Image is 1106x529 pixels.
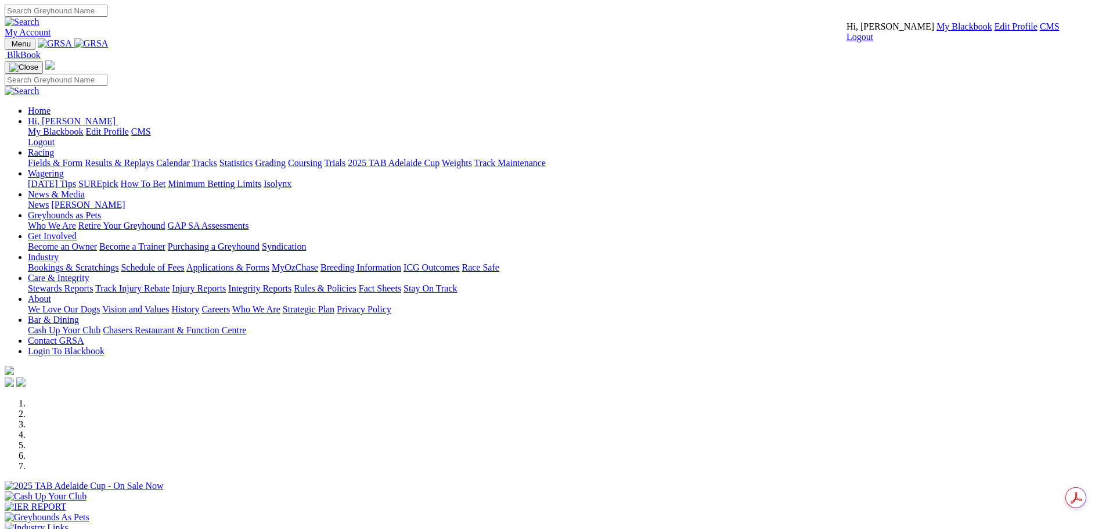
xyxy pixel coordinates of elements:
a: [PERSON_NAME] [51,200,125,210]
a: Results & Replays [85,158,154,168]
a: Purchasing a Greyhound [168,242,260,251]
a: Fact Sheets [359,283,401,293]
a: My Account [5,27,51,37]
a: Become a Trainer [99,242,165,251]
span: Menu [12,39,31,48]
a: Home [28,106,51,116]
a: Racing [28,147,54,157]
a: Strategic Plan [283,304,334,314]
a: Edit Profile [86,127,129,136]
button: Toggle navigation [5,61,43,74]
a: Tracks [192,158,217,168]
a: [DATE] Tips [28,179,76,189]
a: Syndication [262,242,306,251]
a: Bar & Dining [28,315,79,325]
img: GRSA [38,38,72,49]
a: Retire Your Greyhound [78,221,165,231]
img: Greyhounds As Pets [5,512,89,523]
a: ICG Outcomes [404,262,459,272]
a: Grading [255,158,286,168]
a: SUREpick [78,179,118,189]
a: Logout [846,32,873,42]
a: CMS [131,127,151,136]
a: MyOzChase [272,262,318,272]
span: Hi, [PERSON_NAME] [846,21,934,31]
a: Greyhounds as Pets [28,210,101,220]
a: Injury Reports [172,283,226,293]
span: BlkBook [7,50,41,60]
a: Fields & Form [28,158,82,168]
a: Track Maintenance [474,158,546,168]
a: About [28,294,51,304]
a: Trials [324,158,345,168]
a: Login To Blackbook [28,346,105,356]
a: History [171,304,199,314]
a: Careers [201,304,230,314]
div: Racing [28,158,1101,168]
img: GRSA [74,38,109,49]
a: Contact GRSA [28,336,84,346]
a: Race Safe [462,262,499,272]
a: BlkBook [5,50,41,60]
a: CMS [1040,21,1060,31]
div: Wagering [28,179,1101,189]
a: 2025 TAB Adelaide Cup [348,158,439,168]
a: Cash Up Your Club [28,325,100,335]
img: IER REPORT [5,502,66,512]
a: Who We Are [28,221,76,231]
a: Care & Integrity [28,273,89,283]
div: News & Media [28,200,1101,210]
a: We Love Our Dogs [28,304,100,314]
a: Minimum Betting Limits [168,179,261,189]
a: Become an Owner [28,242,97,251]
a: Weights [442,158,472,168]
img: 2025 TAB Adelaide Cup - On Sale Now [5,481,164,491]
a: How To Bet [121,179,166,189]
a: Track Injury Rebate [95,283,170,293]
button: Toggle navigation [5,38,35,50]
a: Integrity Reports [228,283,291,293]
a: News & Media [28,189,85,199]
img: Close [9,63,38,72]
a: Hi, [PERSON_NAME] [28,116,118,126]
a: Breeding Information [320,262,401,272]
div: Bar & Dining [28,325,1101,336]
img: facebook.svg [5,377,14,387]
a: News [28,200,49,210]
img: Search [5,17,39,27]
img: Cash Up Your Club [5,491,87,502]
a: Who We Are [232,304,280,314]
div: Care & Integrity [28,283,1101,294]
a: My Blackbook [28,127,84,136]
span: Hi, [PERSON_NAME] [28,116,116,126]
img: twitter.svg [16,377,26,387]
a: Statistics [219,158,253,168]
a: Get Involved [28,231,77,241]
div: My Account [846,21,1060,42]
a: Privacy Policy [337,304,391,314]
a: My Blackbook [936,21,992,31]
div: About [28,304,1101,315]
img: Search [5,86,39,96]
input: Search [5,5,107,17]
img: logo-grsa-white.png [5,366,14,375]
a: Bookings & Scratchings [28,262,118,272]
a: Industry [28,252,59,262]
input: Search [5,74,107,86]
a: Edit Profile [995,21,1037,31]
a: Logout [28,137,55,147]
a: Isolynx [264,179,291,189]
a: Stay On Track [404,283,457,293]
a: Vision and Values [102,304,169,314]
div: Get Involved [28,242,1101,252]
a: Calendar [156,158,190,168]
div: Hi, [PERSON_NAME] [28,127,1101,147]
a: Wagering [28,168,64,178]
a: Rules & Policies [294,283,356,293]
a: GAP SA Assessments [168,221,249,231]
a: Coursing [288,158,322,168]
div: Industry [28,262,1101,273]
a: Schedule of Fees [121,262,184,272]
a: Applications & Forms [186,262,269,272]
a: Chasers Restaurant & Function Centre [103,325,246,335]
